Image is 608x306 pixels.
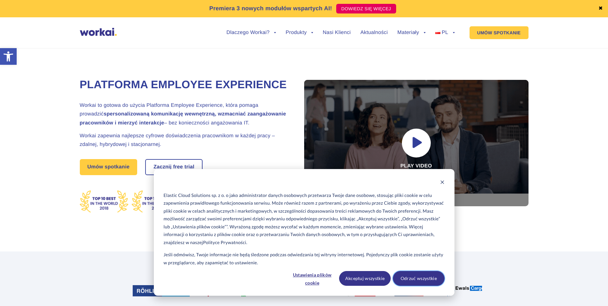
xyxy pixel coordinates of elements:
a: Produkty [286,30,313,35]
strong: spersonalizowaną komunikację wewnętrzną, wzmacniać zaangażowanie pracowników i mierzyć interakcje [80,111,286,125]
a: Polityce Prywatności. [203,239,247,247]
a: ✖ [598,6,603,11]
iframe: Popup CTA [3,251,176,303]
h2: Workai zapewnia najlepsze cyfrowe doświadczenia pracownikom w każdej pracy – zdalnej, hybrydowej ... [80,132,288,149]
p: Premiera 3 nowych modułów wspartych AI! [209,4,332,13]
button: Odrzuć wszystkie [393,271,445,286]
a: DOWIEDZ SIĘ WIĘCEJ [336,4,396,13]
a: Dlaczego Workai? [227,30,276,35]
button: Dismiss cookie banner [440,179,445,187]
div: Play video [304,80,529,206]
a: Materiały [397,30,426,35]
div: Cookie banner [154,169,454,296]
span: PL [442,30,448,35]
a: UMÓW SPOTKANIE [470,26,529,39]
button: Ustawienia plików cookie [287,271,337,286]
a: Umów spotkanie [80,159,137,175]
h1: Platforma Employee Experience [80,78,288,92]
a: Aktualności [360,30,387,35]
button: Akceptuj wszystkie [339,271,391,286]
h2: Workai to gotowa do użycia Platforma Employee Experience, która pomaga prowadzić – bez koniecznoś... [80,101,288,127]
p: Jeśli odmówisz, Twoje informacje nie będą śledzone podczas odwiedzania tej witryny internetowej. ... [163,251,444,267]
p: Elastic Cloud Solutions sp. z o. o jako administrator danych osobowych przetwarza Twoje dane osob... [163,191,444,247]
a: Zacznij free trial [146,160,202,174]
a: Nasi Klienci [323,30,351,35]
